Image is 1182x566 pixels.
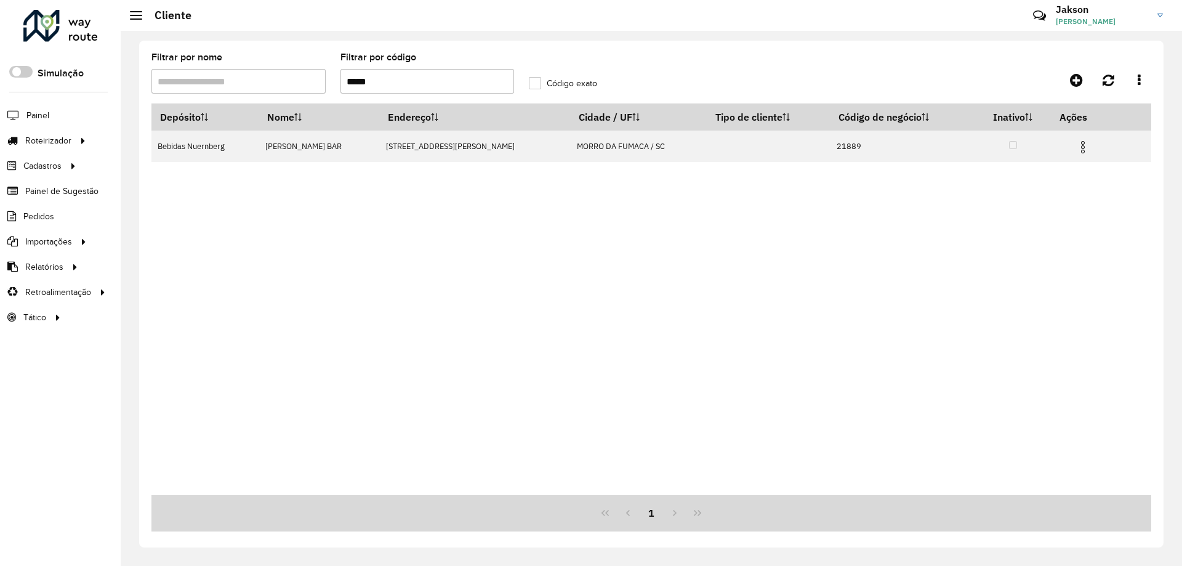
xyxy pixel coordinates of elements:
th: Código de negócio [830,104,975,131]
label: Filtrar por nome [151,50,222,65]
th: Tipo de cliente [707,104,830,131]
span: Tático [23,311,46,324]
td: 21889 [830,131,975,162]
td: MORRO DA FUMACA / SC [571,131,707,162]
span: Cadastros [23,160,62,172]
th: Inativo [975,104,1051,131]
label: Simulação [38,66,84,81]
span: Importações [25,235,72,248]
h2: Cliente [142,9,191,22]
button: 1 [640,501,663,525]
span: Painel [26,109,49,122]
span: Roteirizador [25,134,71,147]
td: Bebidas Nuernberg [151,131,259,162]
td: [STREET_ADDRESS][PERSON_NAME] [379,131,570,162]
span: Relatórios [25,261,63,273]
th: Ações [1051,104,1125,130]
th: Endereço [379,104,570,131]
td: [PERSON_NAME] BAR [259,131,380,162]
th: Cidade / UF [571,104,707,131]
label: Código exato [529,77,597,90]
label: Filtrar por código [340,50,416,65]
span: Retroalimentação [25,286,91,299]
a: Contato Rápido [1026,2,1053,29]
h3: Jakson [1056,4,1148,15]
span: Pedidos [23,210,54,223]
th: Depósito [151,104,259,131]
span: [PERSON_NAME] [1056,16,1148,27]
span: Painel de Sugestão [25,185,98,198]
th: Nome [259,104,380,131]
